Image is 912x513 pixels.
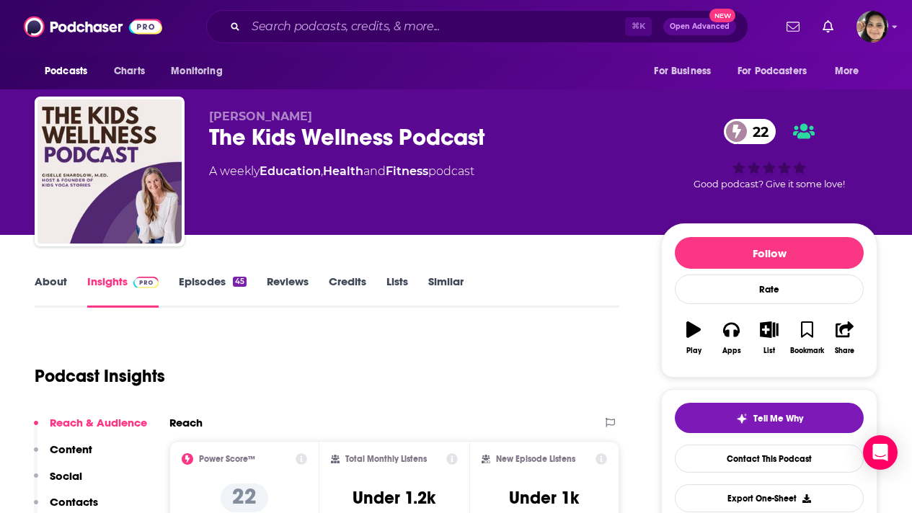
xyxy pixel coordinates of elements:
button: Open AdvancedNew [663,18,736,35]
div: A weekly podcast [209,163,474,180]
img: tell me why sparkle [736,413,748,424]
a: Health [323,164,363,178]
img: User Profile [856,11,888,43]
span: Good podcast? Give it some love! [694,179,845,189]
a: Show notifications dropdown [817,14,839,39]
button: open menu [728,58,828,85]
span: Tell Me Why [753,413,803,424]
img: Podchaser Pro [133,277,159,288]
p: Reach & Audience [50,416,147,429]
a: Episodes45 [179,275,247,308]
p: Content [50,442,92,456]
img: Podchaser - Follow, Share and Rate Podcasts [24,13,162,40]
a: 22 [724,119,776,144]
span: More [835,61,859,81]
span: ⌘ K [625,17,652,36]
h2: Power Score™ [199,454,255,464]
h3: Under 1.2k [353,487,435,509]
h3: Under 1k [509,487,579,509]
a: Education [260,164,321,178]
span: [PERSON_NAME] [209,110,312,123]
span: Logged in as shelbyjanner [856,11,888,43]
span: Charts [114,61,145,81]
span: and [363,164,386,178]
div: Apps [722,347,741,355]
div: 22Good podcast? Give it some love! [661,110,877,199]
div: Bookmark [790,347,824,355]
p: Social [50,469,82,483]
button: Play [675,312,712,364]
button: Reach & Audience [34,416,147,442]
div: 45 [233,277,247,287]
a: InsightsPodchaser Pro [87,275,159,308]
div: Open Intercom Messenger [863,435,898,470]
span: Monitoring [171,61,222,81]
button: open menu [644,58,729,85]
h1: Podcast Insights [35,365,165,387]
span: Podcasts [45,61,87,81]
div: Share [835,347,854,355]
a: Lists [386,275,408,308]
span: 22 [738,119,776,144]
span: For Podcasters [738,61,807,81]
a: Show notifications dropdown [781,14,805,39]
button: tell me why sparkleTell Me Why [675,403,864,433]
button: List [751,312,788,364]
h2: New Episode Listens [496,454,575,464]
div: Rate [675,275,864,304]
button: Apps [712,312,750,364]
button: Export One-Sheet [675,484,864,512]
a: Similar [428,275,464,308]
span: , [321,164,323,178]
button: Content [34,442,92,469]
a: About [35,275,67,308]
a: Fitness [386,164,428,178]
a: Credits [329,275,366,308]
a: Charts [105,58,154,85]
span: For Business [654,61,711,81]
span: Open Advanced [670,23,730,30]
p: Contacts [50,495,98,509]
button: Share [826,312,864,364]
button: Bookmark [788,312,825,364]
button: open menu [35,58,106,85]
button: Show profile menu [856,11,888,43]
span: New [709,9,735,22]
div: Play [686,347,701,355]
button: Social [34,469,82,496]
button: open menu [825,58,877,85]
a: Reviews [267,275,309,308]
div: List [763,347,775,355]
p: 22 [221,483,268,512]
a: Contact This Podcast [675,445,864,473]
h2: Total Monthly Listens [345,454,427,464]
input: Search podcasts, credits, & more... [246,15,625,38]
div: Search podcasts, credits, & more... [206,10,748,43]
img: The Kids Wellness Podcast [37,99,182,244]
button: open menu [161,58,241,85]
h2: Reach [169,416,203,429]
button: Follow [675,237,864,269]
